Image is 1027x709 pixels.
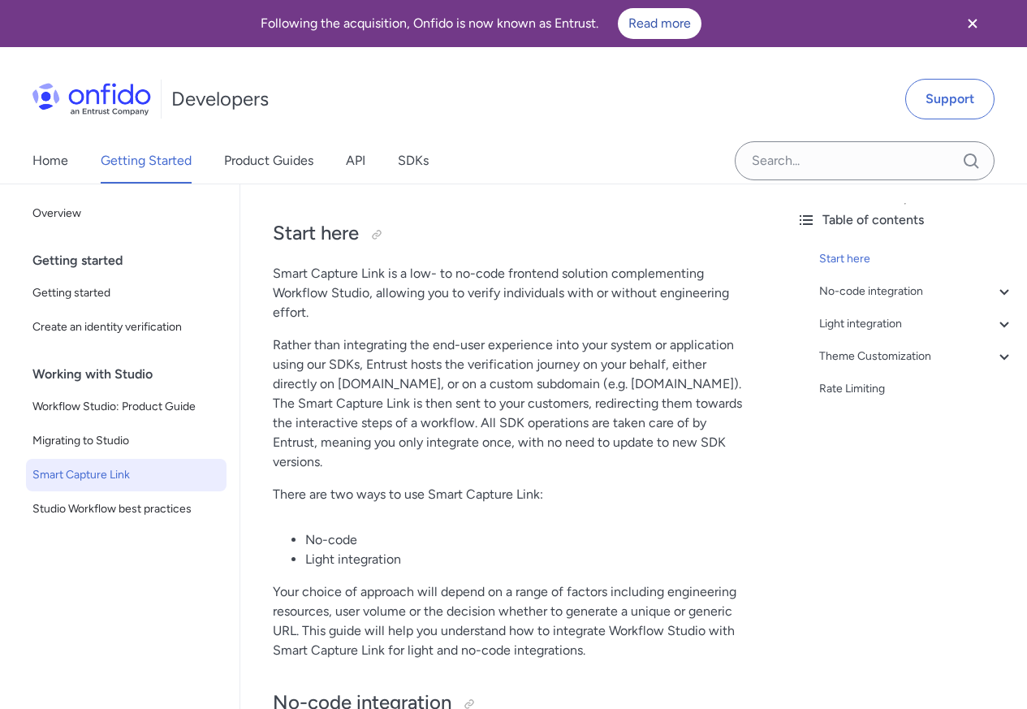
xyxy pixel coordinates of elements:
[32,465,220,485] span: Smart Capture Link
[273,335,751,472] p: Rather than integrating the end-user experience into your system or application using our SDKs, E...
[305,550,751,569] li: Light integration
[19,8,943,39] div: Following the acquisition, Onfido is now known as Entrust.
[26,197,227,230] a: Overview
[305,530,751,550] li: No-code
[32,431,220,451] span: Migrating to Studio
[273,485,751,504] p: There are two ways to use Smart Capture Link:
[819,249,1014,269] a: Start here
[273,264,751,322] p: Smart Capture Link is a low- to no-code frontend solution complementing Workflow Studio, allowing...
[618,8,701,39] a: Read more
[26,311,227,344] a: Create an identity verification
[273,220,751,248] h2: Start here
[171,86,269,112] h1: Developers
[346,138,365,184] a: API
[26,459,227,491] a: Smart Capture Link
[273,582,751,660] p: Your choice of approach will depend on a range of factors including engineering resources, user v...
[32,283,220,303] span: Getting started
[101,138,192,184] a: Getting Started
[32,397,220,417] span: Workflow Studio: Product Guide
[32,499,220,519] span: Studio Workflow best practices
[398,138,429,184] a: SDKs
[32,138,68,184] a: Home
[26,391,227,423] a: Workflow Studio: Product Guide
[224,138,313,184] a: Product Guides
[32,358,233,391] div: Working with Studio
[26,277,227,309] a: Getting started
[819,282,1014,301] a: No-code integration
[905,79,995,119] a: Support
[819,347,1014,366] a: Theme Customization
[943,3,1003,44] button: Close banner
[32,318,220,337] span: Create an identity verification
[735,141,995,180] input: Onfido search input field
[32,204,220,223] span: Overview
[32,244,233,277] div: Getting started
[796,210,1014,230] div: Table of contents
[819,314,1014,334] a: Light integration
[963,14,982,33] svg: Close banner
[819,379,1014,399] a: Rate Limiting
[26,493,227,525] a: Studio Workflow best practices
[32,83,151,115] img: Onfido Logo
[26,425,227,457] a: Migrating to Studio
